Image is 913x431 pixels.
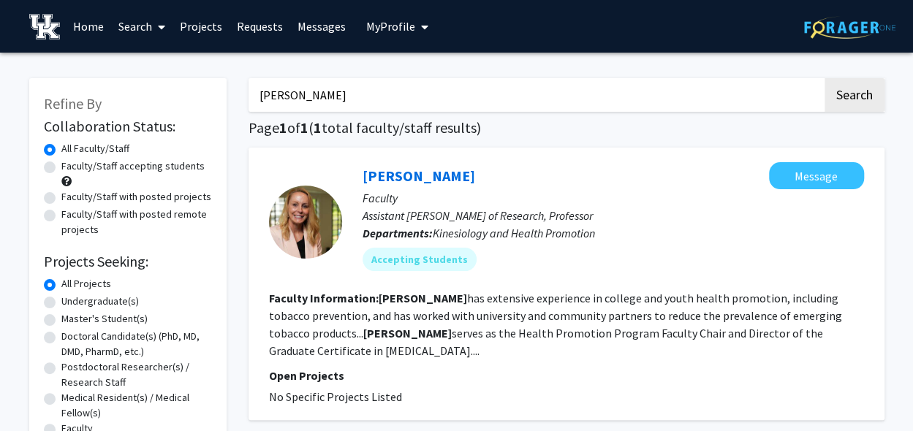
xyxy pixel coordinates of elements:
input: Search Keywords [249,78,822,112]
span: 1 [300,118,308,137]
span: 1 [314,118,322,137]
b: Faculty Information: [269,291,379,305]
b: [PERSON_NAME] [379,291,467,305]
a: Projects [173,1,230,52]
label: Faculty/Staff with posted remote projects [61,207,212,237]
img: University of Kentucky Logo [29,14,61,39]
span: 1 [279,118,287,137]
button: Search [825,78,884,112]
label: Medical Resident(s) / Medical Fellow(s) [61,390,212,421]
iframe: Chat [11,365,62,420]
label: Master's Student(s) [61,311,148,327]
a: Requests [230,1,290,52]
h2: Collaboration Status: [44,118,212,135]
span: Refine By [44,94,102,112]
h2: Projects Seeking: [44,253,212,270]
a: Search [111,1,173,52]
fg-read-more: has extensive experience in college and youth health promotion, including tobacco prevention, and... [269,291,842,358]
span: Kinesiology and Health Promotion [433,226,595,240]
span: My Profile [366,19,415,34]
a: Messages [290,1,353,52]
label: All Projects [61,276,111,291]
label: Undergraduate(s) [61,294,139,309]
label: Postdoctoral Researcher(s) / Research Staff [61,359,212,390]
img: ForagerOne Logo [804,16,895,39]
span: No Specific Projects Listed [269,389,402,404]
b: Departments: [363,226,433,240]
mat-chip: Accepting Students [363,248,477,271]
a: Home [66,1,111,52]
button: Message Melinda Ickes [769,162,864,189]
label: All Faculty/Staff [61,141,129,156]
p: Open Projects [269,367,864,384]
label: Doctoral Candidate(s) (PhD, MD, DMD, PharmD, etc.) [61,329,212,359]
label: Faculty/Staff with posted projects [61,189,211,205]
a: [PERSON_NAME] [363,167,475,185]
p: Assistant [PERSON_NAME] of Research, Professor [363,207,864,224]
label: Faculty/Staff accepting students [61,159,205,174]
p: Faculty [363,189,864,207]
b: [PERSON_NAME] [363,326,452,340]
h1: Page of ( total faculty/staff results) [249,119,884,137]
